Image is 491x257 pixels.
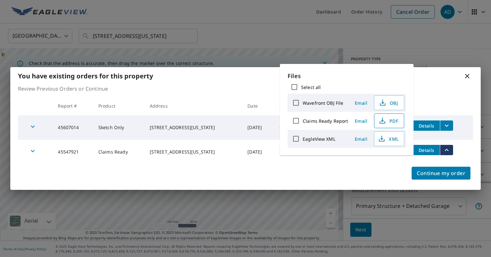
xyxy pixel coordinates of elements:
b: You have existing orders for this property [18,72,153,80]
td: 0664949351 [274,140,322,164]
span: Details [417,147,436,153]
label: Wavefront OBJ File [303,100,343,106]
td: 45547921 [53,140,93,164]
th: Claim ID [274,96,322,115]
span: XML [378,135,399,143]
button: OBJ [374,95,404,110]
label: Select all [301,84,321,90]
button: Continue my order [412,167,470,180]
th: Report # [53,96,93,115]
button: filesDropdownBtn-45607014 [440,120,453,131]
button: detailsBtn-45547921 [413,145,440,155]
td: Claims Ready [93,140,145,164]
span: Email [353,118,369,124]
button: Email [351,98,371,108]
button: Email [351,134,371,144]
th: Product [93,96,145,115]
span: Continue my order [417,169,465,178]
label: Claims Ready Report [303,118,348,124]
button: detailsBtn-45607014 [413,120,440,131]
button: filesDropdownBtn-45547921 [440,145,453,155]
p: Review Previous Orders or Continue [18,85,473,93]
button: XML [374,131,404,146]
span: OBJ [378,99,399,107]
td: 0664949351 [274,115,322,140]
td: [DATE] [242,115,274,140]
td: 45607014 [53,115,93,140]
span: Email [353,100,369,106]
div: [STREET_ADDRESS][US_STATE] [150,124,237,131]
div: [STREET_ADDRESS][US_STATE] [150,149,237,155]
td: Sketch Only [93,115,145,140]
th: Address [145,96,243,115]
p: Files [288,72,406,80]
span: Email [353,136,369,142]
label: EagleView XML [303,136,335,142]
td: [DATE] [242,140,274,164]
button: PDF [374,113,404,128]
span: PDF [378,117,399,125]
button: Email [351,116,371,126]
span: Details [417,123,436,129]
th: Date [242,96,274,115]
